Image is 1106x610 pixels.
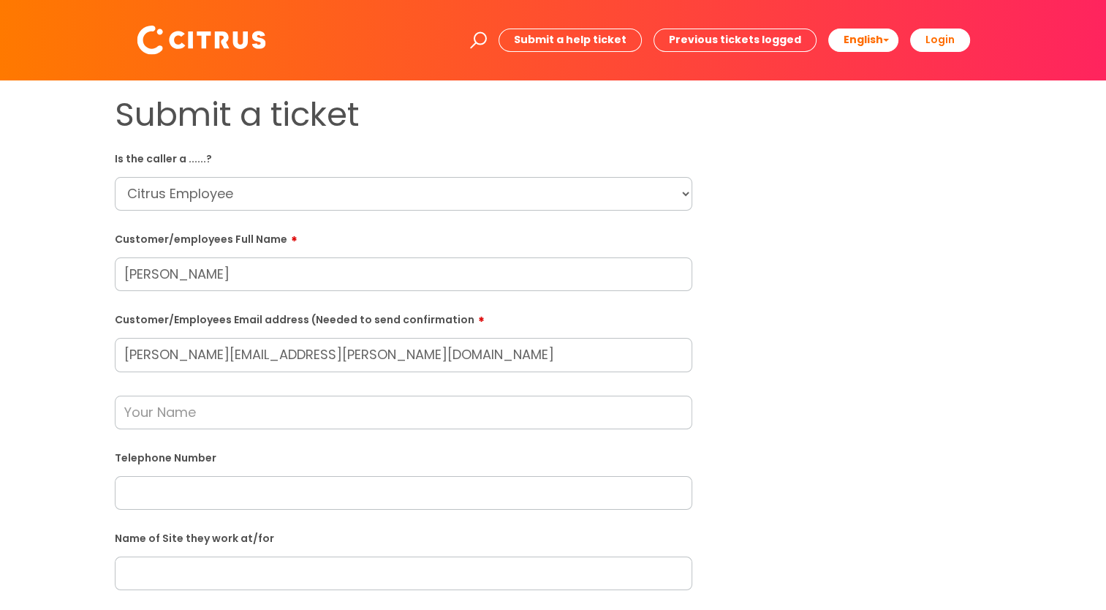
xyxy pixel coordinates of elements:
label: Telephone Number [115,449,692,464]
a: Login [910,29,970,51]
b: Login [925,32,955,47]
span: English [844,32,883,47]
label: Customer/employees Full Name [115,228,692,246]
a: Previous tickets logged [654,29,817,51]
input: Your Name [115,396,692,429]
label: Name of Site they work at/for [115,530,692,545]
h1: Submit a ticket [115,95,692,135]
a: Submit a help ticket [499,29,642,51]
label: Customer/Employees Email address (Needed to send confirmation [115,309,692,326]
label: Is the caller a ......? [115,150,692,165]
input: Email [115,338,692,372]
